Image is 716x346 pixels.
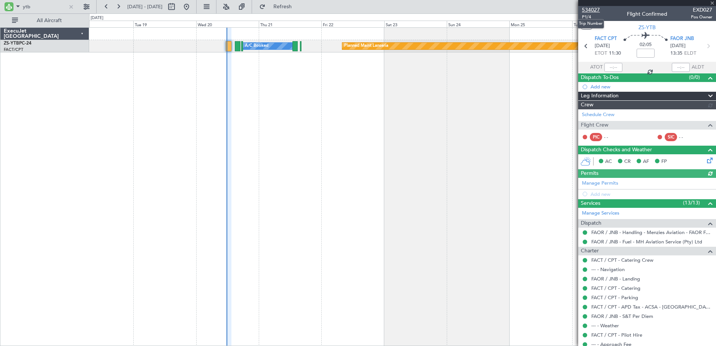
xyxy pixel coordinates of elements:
[590,64,603,71] span: ATOT
[8,15,81,27] button: All Aircraft
[692,64,704,71] span: ALDT
[591,304,712,310] a: FACT / CPT - APD Tax - ACSA - [GEOGRAPHIC_DATA] International FACT / CPT
[196,21,259,27] div: Wed 20
[591,285,640,291] a: FACT / CPT - Catering
[581,92,619,100] span: Leg Information
[127,3,163,10] span: [DATE] - [DATE]
[447,21,509,27] div: Sun 24
[670,42,686,50] span: [DATE]
[384,21,447,27] div: Sat 23
[591,322,619,329] a: --- - Weather
[581,247,599,255] span: Charter
[591,313,653,319] a: FAOR / JNB - S&T Per Diem
[582,210,619,217] a: Manage Services
[577,19,604,28] div: Trip Number
[4,41,19,46] span: ZS-YTB
[321,21,384,27] div: Fri 22
[591,239,702,245] a: FAOR / JNB - Fuel - MH Aviation Service (Pty) Ltd
[4,41,31,46] a: ZS-YTBPC-24
[267,4,298,9] span: Refresh
[509,21,572,27] div: Mon 25
[591,257,653,263] a: FACT / CPT - Catering Crew
[627,10,667,18] div: Flight Confirmed
[691,14,712,20] span: Pos Owner
[256,1,301,13] button: Refresh
[71,21,133,27] div: Mon 18
[595,42,610,50] span: [DATE]
[91,15,103,21] div: [DATE]
[581,199,600,208] span: Services
[624,158,631,166] span: CR
[591,84,712,90] div: Add new
[245,40,268,52] div: A/C Booked
[670,35,694,43] span: FAOR JNB
[684,50,696,57] span: ELDT
[591,276,640,282] a: FAOR / JNB - Landing
[581,146,652,154] span: Dispatch Checks and Weather
[23,1,66,12] input: A/C (Reg. or Type)
[133,21,196,27] div: Tue 19
[691,6,712,14] span: EXD027
[638,24,656,31] span: ZS-YTB
[689,73,700,81] span: (0/0)
[683,199,700,207] span: (13/13)
[581,73,619,82] span: Dispatch To-Dos
[661,158,667,166] span: FP
[595,50,607,57] span: ETOT
[581,219,601,228] span: Dispatch
[4,47,23,52] a: FACT/CPT
[640,41,652,49] span: 02:05
[595,35,617,43] span: FACT CPT
[605,158,612,166] span: AC
[609,50,621,57] span: 11:30
[591,229,712,236] a: FAOR / JNB - Handling - Menzies Aviation - FAOR FAOR / JNB
[591,332,642,338] a: FACT / CPT - Pilot Hire
[259,21,321,27] div: Thu 21
[344,40,388,52] div: Planned Maint Lanseria
[591,294,638,301] a: FACT / CPT - Parking
[670,50,682,57] span: 13:35
[643,158,649,166] span: AF
[591,266,625,273] a: --- - Navigation
[582,6,600,14] span: 534027
[19,18,79,23] span: All Aircraft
